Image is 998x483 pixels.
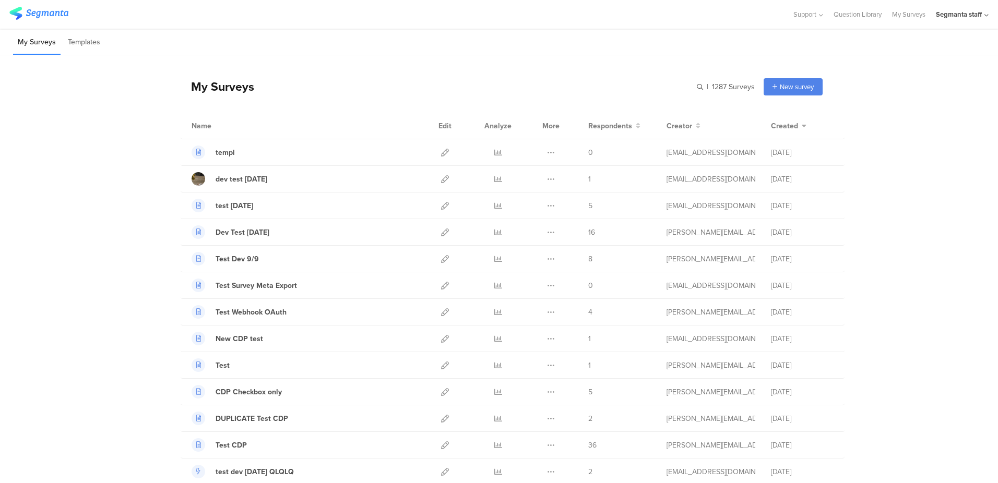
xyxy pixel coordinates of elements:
[771,174,834,185] div: [DATE]
[588,200,592,211] span: 5
[667,174,755,185] div: eliran@segmanta.com
[482,113,514,139] div: Analyze
[588,120,640,131] button: Respondents
[192,252,259,265] a: Test Dev 9/9
[434,113,456,139] div: Edit
[771,147,834,158] div: [DATE]
[793,9,816,19] span: Support
[192,199,253,212] a: test [DATE]
[588,387,592,397] span: 5
[667,120,692,131] span: Creator
[771,227,834,238] div: [DATE]
[9,7,68,20] img: segmanta logo
[192,146,235,159] a: templ
[588,227,595,238] span: 16
[667,360,755,371] div: raymund@segmanta.com
[667,227,755,238] div: riel@segmanta.com
[588,440,597,451] span: 36
[771,413,834,424] div: [DATE]
[216,280,297,291] div: Test Survey Meta Export
[667,200,755,211] div: channelle@segmanta.com
[936,9,982,19] div: Segmanta staff
[771,466,834,477] div: [DATE]
[667,333,755,344] div: svyatoslav@segmanta.com
[588,120,632,131] span: Respondents
[771,120,798,131] span: Created
[216,387,282,397] div: CDP Checkbox only
[667,253,755,264] div: raymund@segmanta.com
[216,466,294,477] div: test dev aug 11 QLQLQ
[780,82,814,92] span: New survey
[192,172,267,186] a: dev test [DATE]
[771,280,834,291] div: [DATE]
[192,465,294,478] a: test dev [DATE] QLQLQ
[216,413,288,424] div: DUPLICATE Test CDP
[588,174,591,185] span: 1
[588,333,591,344] span: 1
[771,360,834,371] div: [DATE]
[588,413,592,424] span: 2
[13,30,61,55] li: My Surveys
[712,81,755,92] span: 1287 Surveys
[216,307,287,318] div: Test Webhook OAuth
[771,440,834,451] div: [DATE]
[216,440,247,451] div: Test CDP
[667,307,755,318] div: riel@segmanta.com
[667,120,700,131] button: Creator
[181,78,254,95] div: My Surveys
[216,147,235,158] div: templ
[667,147,755,158] div: eliran@segmanta.com
[771,120,806,131] button: Created
[588,466,592,477] span: 2
[192,279,297,292] a: Test Survey Meta Export
[588,280,593,291] span: 0
[192,225,269,239] a: Dev Test [DATE]
[216,253,259,264] div: Test Dev 9/9
[771,200,834,211] div: [DATE]
[192,412,288,425] a: DUPLICATE Test CDP
[192,385,282,399] a: CDP Checkbox only
[771,333,834,344] div: [DATE]
[705,81,710,92] span: |
[588,307,592,318] span: 4
[771,253,834,264] div: [DATE]
[63,30,105,55] li: Templates
[216,360,230,371] div: Test
[540,113,562,139] div: More
[667,280,755,291] div: svyatoslav@segmanta.com
[216,333,263,344] div: New CDP test
[667,466,755,477] div: eliran@segmanta.com
[771,307,834,318] div: [DATE]
[588,147,593,158] span: 0
[216,200,253,211] div: test 9.9.25
[771,387,834,397] div: [DATE]
[588,360,591,371] span: 1
[192,438,247,452] a: Test CDP
[192,332,263,345] a: New CDP test
[588,253,592,264] span: 8
[216,174,267,185] div: dev test 9 sep 25
[667,413,755,424] div: riel@segmanta.com
[192,305,287,319] a: Test Webhook OAuth
[216,227,269,238] div: Dev Test 9.9.25
[667,440,755,451] div: riel@segmanta.com
[192,120,254,131] div: Name
[192,358,230,372] a: Test
[667,387,755,397] div: riel@segmanta.com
